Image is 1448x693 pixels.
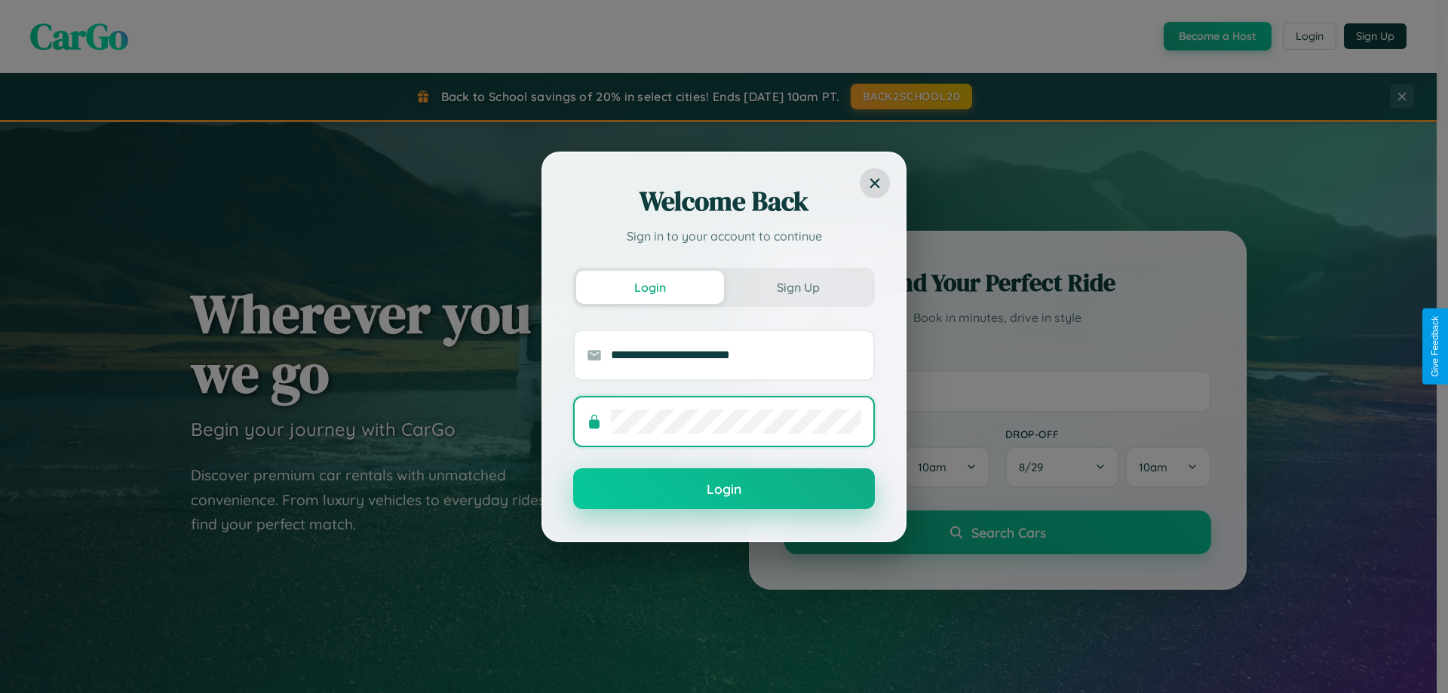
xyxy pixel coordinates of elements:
[573,227,875,245] p: Sign in to your account to continue
[1430,316,1440,377] div: Give Feedback
[573,468,875,509] button: Login
[573,183,875,219] h2: Welcome Back
[724,271,872,304] button: Sign Up
[576,271,724,304] button: Login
